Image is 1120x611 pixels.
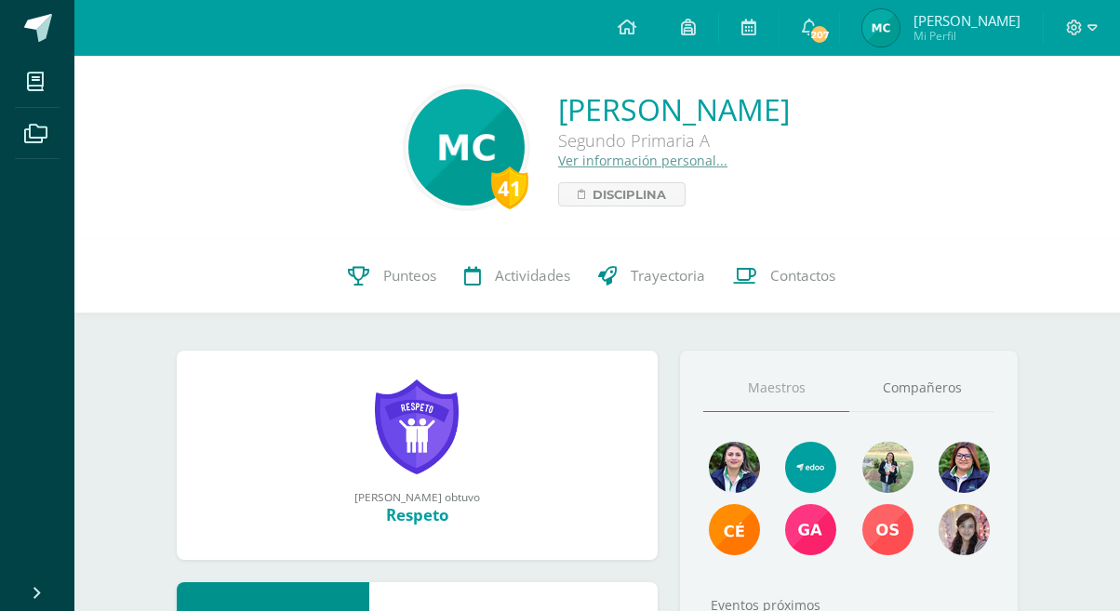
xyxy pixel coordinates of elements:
img: 9fe7580334846c559dff5945f0b8902e.png [709,504,760,555]
span: Actividades [495,266,570,286]
a: [PERSON_NAME] [558,89,790,129]
div: 41 [491,166,528,209]
a: Maestros [703,365,849,412]
span: [PERSON_NAME] [913,11,1020,30]
a: Disciplina [558,182,686,206]
div: Segundo Primaria A [558,129,790,152]
span: Disciplina [593,183,666,206]
a: Trayectoria [584,239,719,313]
img: 6d5a2fd91923bdcdf6ceb7918d68c7ef.png [709,442,760,493]
img: 039515826329adeac13191ad17e9990e.png [862,9,900,46]
img: ca1b20564abf16c53663fee9ecb85b8f.png [408,89,525,206]
a: Ver información personal... [558,152,727,169]
span: Punteos [383,266,436,286]
span: Mi Perfil [913,28,1020,44]
img: ee938a28e177a3a54d4141a9d3cbdf0a.png [862,504,913,555]
div: [PERSON_NAME] obtuvo [195,489,640,504]
a: Actividades [450,239,584,313]
img: cf67d7227dc04e9ac2421330324811fb.png [939,442,990,493]
img: c3188254262cfb8130bce2ca5e5eafab.png [939,504,990,555]
span: Trayectoria [631,266,705,286]
a: Contactos [719,239,849,313]
a: Punteos [334,239,450,313]
img: 70cc21b8d61c418a4b6ede52432d9ed3.png [785,504,836,555]
a: Compañeros [849,365,995,412]
span: Contactos [770,266,835,286]
img: e1ae573c47586dd2899f7bce97e81822.png [862,442,913,493]
img: e13555400e539d49a325e37c8b84e82e.png [785,442,836,493]
div: Respeto [195,504,640,525]
span: 207 [809,24,830,45]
